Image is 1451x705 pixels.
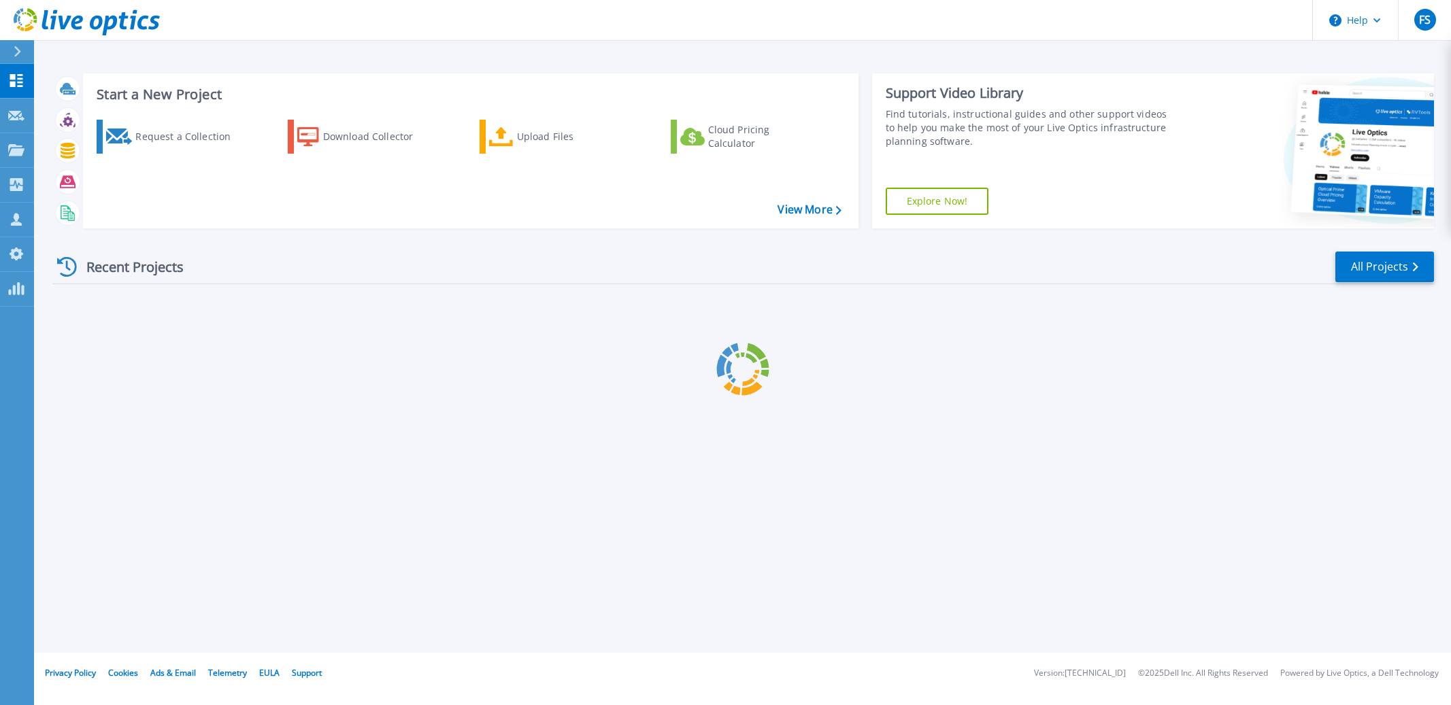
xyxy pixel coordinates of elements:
h3: Start a New Project [97,87,841,102]
a: Upload Files [480,120,631,154]
a: Cloud Pricing Calculator [671,120,822,154]
a: Privacy Policy [45,667,96,678]
a: Ads & Email [150,667,196,678]
li: Powered by Live Optics, a Dell Technology [1280,669,1439,678]
a: Cookies [108,667,138,678]
a: Request a Collection [97,120,248,154]
div: Cloud Pricing Calculator [708,123,817,150]
span: FS [1419,14,1431,25]
li: Version: [TECHNICAL_ID] [1034,669,1126,678]
a: View More [778,203,841,216]
div: Support Video Library [886,84,1174,102]
div: Request a Collection [135,123,244,150]
div: Download Collector [323,123,432,150]
a: EULA [259,667,280,678]
div: Find tutorials, instructional guides and other support videos to help you make the most of your L... [886,107,1174,148]
a: Explore Now! [886,188,989,215]
a: Download Collector [288,120,439,154]
a: All Projects [1335,252,1434,282]
li: © 2025 Dell Inc. All Rights Reserved [1138,669,1268,678]
div: Recent Projects [52,250,202,283]
a: Support [292,667,322,678]
a: Telemetry [208,667,247,678]
div: Upload Files [517,123,626,150]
